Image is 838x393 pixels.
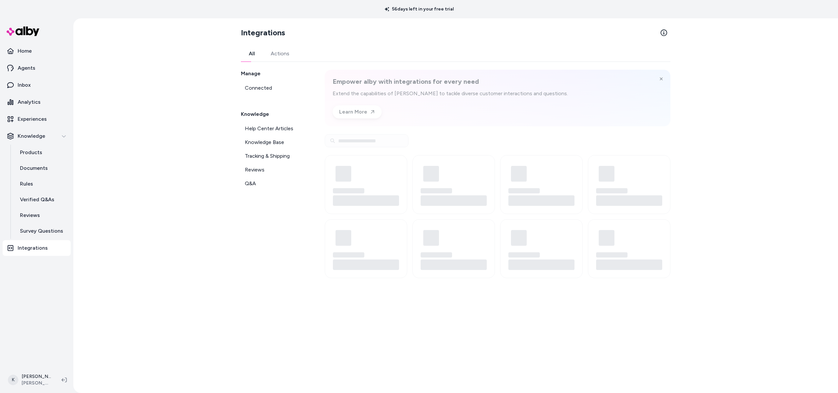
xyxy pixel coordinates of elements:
p: Integrations [18,244,48,252]
a: Integrations [3,240,71,256]
p: Rules [20,180,33,188]
span: [PERSON_NAME] [22,380,51,386]
p: Reviews [20,211,40,219]
a: Products [13,145,71,160]
a: Tracking & Shipping [241,150,309,163]
img: alby Logo [7,27,39,36]
p: Inbox [18,81,31,89]
p: Agents [18,64,35,72]
h2: Knowledge [241,110,309,118]
a: Knowledge Base [241,136,309,149]
p: Products [20,149,42,156]
a: Q&A [241,177,309,190]
p: Experiences [18,115,47,123]
span: Help Center Articles [245,125,293,133]
a: Inbox [3,77,71,93]
a: Connected [241,81,309,95]
a: Documents [13,160,71,176]
a: Home [3,43,71,59]
p: Knowledge [18,132,45,140]
button: K[PERSON_NAME][PERSON_NAME] [4,369,56,390]
p: Verified Q&As [20,196,54,204]
span: Connected [245,84,272,92]
p: Extend the capabilities of [PERSON_NAME] to tackle diverse customer interactions and questions. [333,90,568,98]
span: Tracking & Shipping [245,152,290,160]
a: Agents [3,60,71,76]
a: Reviews [13,207,71,223]
a: Rules [13,176,71,192]
p: [PERSON_NAME] [22,373,51,380]
p: Analytics [18,98,41,106]
p: Survey Questions [20,227,63,235]
p: Documents [20,164,48,172]
button: Knowledge [3,128,71,144]
a: Reviews [241,163,309,176]
a: Learn More [333,105,382,118]
a: Survey Questions [13,223,71,239]
a: Help Center Articles [241,122,309,135]
a: Experiences [3,111,71,127]
h2: Integrations [241,27,285,38]
p: Home [18,47,32,55]
h2: Empower alby with integrations for every need [333,78,568,86]
a: Verified Q&As [13,192,71,207]
h2: Manage [241,70,309,78]
span: K [8,375,18,385]
p: 56 days left in your free trial [381,6,458,12]
button: All [241,46,263,62]
span: Reviews [245,166,264,174]
button: Actions [263,46,297,62]
span: Q&A [245,180,256,188]
span: Knowledge Base [245,138,284,146]
a: Analytics [3,94,71,110]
